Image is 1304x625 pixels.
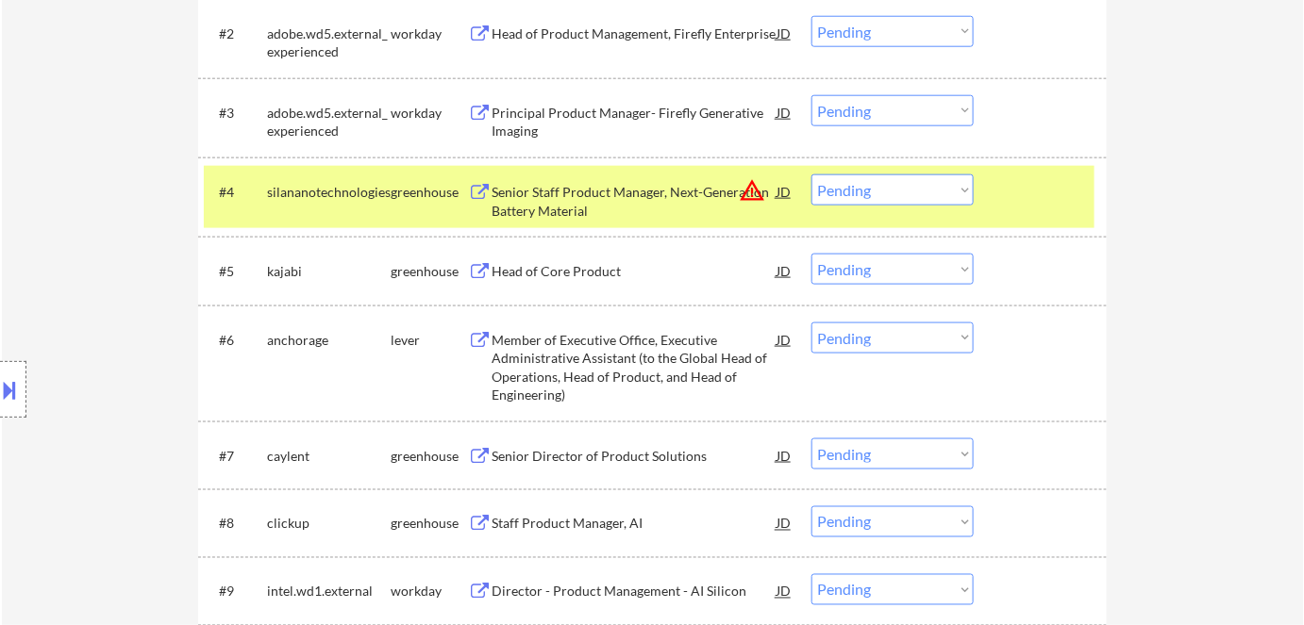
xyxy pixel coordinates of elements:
div: greenhouse [391,515,468,534]
div: Principal Product Manager- Firefly Generative Imaging [492,104,777,140]
button: warning_amber [739,177,765,204]
div: workday [391,25,468,43]
div: JD [775,254,794,288]
div: Head of Product Management, Firefly Enterprise [492,25,777,43]
div: Director - Product Management - AI Silicon [492,583,777,601]
div: Senior Director of Product Solutions [492,447,777,466]
div: greenhouse [391,262,468,281]
div: Staff Product Manager, AI [492,515,777,534]
div: adobe.wd5.external_experienced [267,25,391,61]
div: lever [391,331,468,350]
div: greenhouse [391,183,468,202]
div: Member of Executive Office, Executive Administrative Assistant (to the Global Head of Operations,... [492,331,777,404]
div: greenhouse [391,447,468,466]
div: JD [775,95,794,129]
div: Senior Staff Product Manager, Next-Generation Battery Material [492,183,777,220]
div: workday [391,583,468,601]
div: JD [775,322,794,356]
div: Head of Core Product [492,262,777,281]
div: JD [775,438,794,472]
div: JD [775,574,794,608]
div: JD [775,174,794,208]
div: #2 [219,25,252,43]
div: JD [775,16,794,50]
div: JD [775,506,794,540]
div: workday [391,104,468,123]
div: #3 [219,104,252,123]
div: adobe.wd5.external_experienced [267,104,391,140]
